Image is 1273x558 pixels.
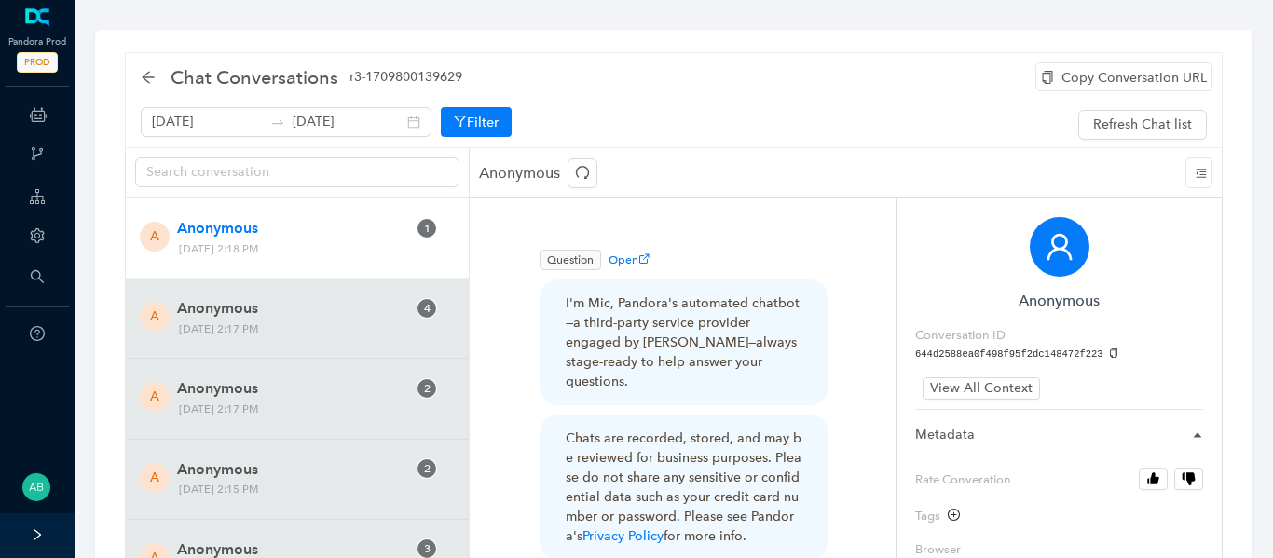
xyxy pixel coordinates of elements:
span: [DATE] 2:18 PM [172,239,363,259]
div: Chats are recorded, stored, and may be reviewed for business purposes. Please do not share any se... [566,429,802,546]
sup: 4 [417,299,436,318]
span: redo [575,165,590,180]
span: Refresh Chat list [1093,115,1192,135]
span: [DATE] 2:17 PM [172,400,363,419]
span: 3 [424,542,431,555]
span: View All Context [930,378,1033,399]
button: Filter [441,107,512,137]
span: swap-right [270,115,285,129]
span: A [150,468,159,488]
span: A [150,226,159,247]
span: arrow-left [141,70,156,85]
span: menu-unfold [1196,168,1207,179]
sup: 3 [417,539,436,558]
span: 4 [424,302,431,315]
button: Rate Converation [1174,468,1203,490]
span: plus-circle [948,509,960,521]
span: Anonymous [177,217,406,239]
span: [DATE] 2:15 PM [172,480,363,499]
input: End date [293,112,404,132]
span: Anonymous [177,377,406,400]
span: Anonymous [177,458,406,481]
span: Anonymous [177,297,406,320]
sup: 2 [417,379,436,398]
span: setting [30,228,45,243]
div: I'm Mic, Pandora's automated chatbot—a third-party service provider engaged by [PERSON_NAME]—alwa... [566,293,802,391]
span: A [150,387,159,407]
button: Refresh Chat list [1078,110,1207,140]
span: PROD [17,52,58,73]
span: Chat Conversations [171,62,338,92]
span: Metadata [915,425,1181,445]
div: Tags [915,507,960,525]
span: caret-right [1192,429,1203,441]
span: Open [609,253,650,266]
span: 2 [424,382,431,395]
span: 2 [424,462,431,475]
span: search [30,269,45,284]
sup: 2 [417,459,436,478]
div: Metadata [915,425,1203,453]
input: Search conversation [146,162,433,183]
sup: 1 [417,219,436,238]
label: Rate Converation [915,468,1203,492]
input: Start date [152,112,263,132]
pre: 644d2588ea0f498f95f2dc148472f223 [915,347,1203,362]
span: user [1045,232,1075,262]
span: branches [30,146,45,161]
span: to [270,115,285,129]
span: [DATE] 2:17 PM [172,320,363,339]
span: r3-1709800139629 [349,67,462,88]
span: 1 [424,222,431,235]
label: Conversation ID [915,326,1006,345]
span: A [150,306,159,327]
button: View All Context [923,377,1040,400]
a: Privacy Policy [582,528,664,544]
p: Anonymous [479,158,605,188]
img: 9dc45caa330db7e347f45a7533af08f6 [22,473,50,501]
span: Question [540,250,601,270]
span: copy [1041,71,1054,84]
div: back [141,70,156,86]
button: Rate Converation [1139,468,1168,490]
span: copy [1109,348,1119,359]
div: Copy Conversation URL [1035,62,1212,91]
h6: Anonymous [915,292,1203,309]
span: question-circle [30,326,45,341]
